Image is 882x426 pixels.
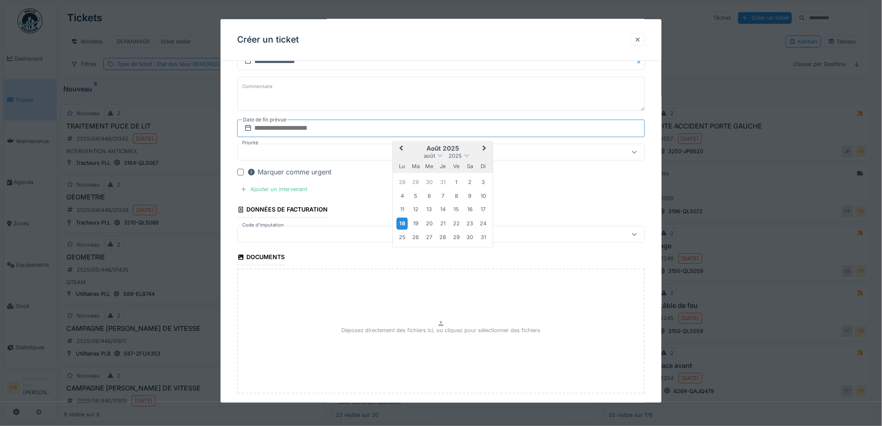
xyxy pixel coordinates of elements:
div: lundi [396,161,408,172]
div: Choose dimanche 24 août 2025 [478,218,489,229]
h3: Créer un ticket [237,35,299,45]
div: samedi [464,161,476,172]
div: Choose mardi 29 juillet 2025 [410,177,421,188]
div: Choose mercredi 20 août 2025 [423,218,435,229]
div: jeudi [437,161,449,172]
div: mercredi [423,161,435,172]
div: Choose mardi 12 août 2025 [410,204,421,215]
label: Date de fin prévue [242,116,287,125]
label: Priorité [241,140,260,147]
div: Choose mardi 26 août 2025 [410,232,421,243]
div: Choose lundi 4 août 2025 [396,191,408,202]
div: Choose mercredi 6 août 2025 [423,191,435,202]
span: 2025 [449,153,462,159]
div: Choose jeudi 31 juillet 2025 [437,177,449,188]
div: Choose vendredi 29 août 2025 [451,232,462,243]
label: Commentaire [241,81,274,92]
p: Déposez directement des fichiers ici, ou cliquez pour sélectionner des fichiers [342,327,541,335]
div: Choose jeudi 21 août 2025 [437,218,449,229]
div: Choose vendredi 22 août 2025 [451,218,462,229]
div: Choose dimanche 17 août 2025 [478,204,489,215]
button: Previous Month [393,143,407,156]
div: Choose mercredi 30 juillet 2025 [423,177,435,188]
div: Choose mardi 5 août 2025 [410,191,421,202]
div: vendredi [451,161,462,172]
div: mardi [410,161,421,172]
div: Choose samedi 2 août 2025 [464,177,476,188]
label: Code d'imputation [241,222,286,229]
div: Choose samedi 30 août 2025 [464,232,476,243]
div: Choose dimanche 31 août 2025 [478,232,489,243]
div: Documents [237,251,285,265]
h2: août 2025 [393,145,493,153]
button: Close [636,53,645,70]
div: Choose jeudi 28 août 2025 [437,232,449,243]
div: Ajouter un intervenant [237,184,311,195]
div: Choose samedi 16 août 2025 [464,204,476,215]
span: août [424,153,435,159]
div: Choose lundi 18 août 2025 [396,218,408,230]
div: Choose jeudi 14 août 2025 [437,204,449,215]
button: Next Month [479,143,492,156]
div: Choose lundi 28 juillet 2025 [396,177,408,188]
div: Choose mercredi 27 août 2025 [423,232,435,243]
div: Choose mercredi 13 août 2025 [423,204,435,215]
div: Month août, 2025 [396,176,490,245]
div: Choose jeudi 7 août 2025 [437,191,449,202]
div: Données de facturation [237,204,328,218]
div: Choose mardi 19 août 2025 [410,218,421,229]
div: Marquer comme urgent [247,167,331,177]
div: Choose vendredi 15 août 2025 [451,204,462,215]
div: dimanche [478,161,489,172]
div: Choose vendredi 1 août 2025 [451,177,462,188]
div: Choose dimanche 10 août 2025 [478,191,489,202]
div: Choose samedi 23 août 2025 [464,218,476,229]
div: Choose dimanche 3 août 2025 [478,177,489,188]
div: Choose lundi 25 août 2025 [396,232,408,243]
div: Choose vendredi 8 août 2025 [451,191,462,202]
div: Choose samedi 9 août 2025 [464,191,476,202]
div: Choose lundi 11 août 2025 [396,204,408,215]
